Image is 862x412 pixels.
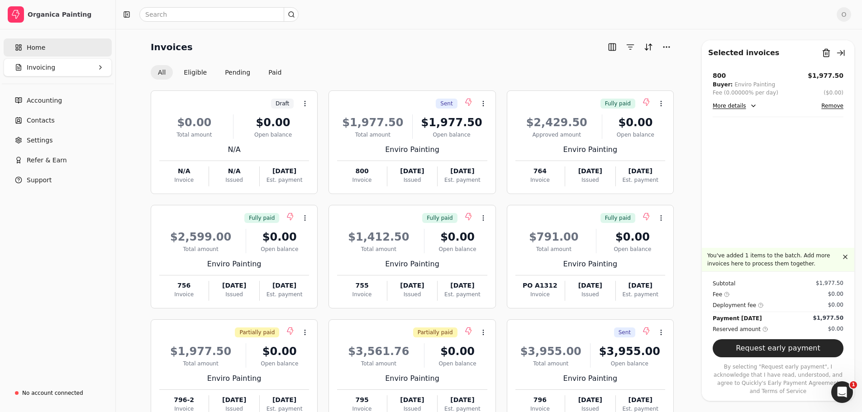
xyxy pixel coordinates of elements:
[440,99,452,108] span: Sent
[159,290,209,298] div: Invoice
[600,229,665,245] div: $0.00
[438,166,487,176] div: [DATE]
[27,96,62,105] span: Accounting
[619,328,631,336] span: Sent
[616,395,665,405] div: [DATE]
[27,136,52,145] span: Settings
[713,71,726,81] div: 800
[565,166,615,176] div: [DATE]
[337,131,408,139] div: Total amount
[151,65,289,80] div: Invoice filter options
[250,360,309,368] div: Open balance
[813,314,843,322] div: $1,977.50
[515,176,565,184] div: Invoice
[713,279,735,288] div: Subtotal
[260,290,309,298] div: Est. payment
[606,131,665,139] div: Open balance
[337,166,386,176] div: 800
[416,114,487,131] div: $1,977.50
[159,395,209,405] div: 796-2
[713,325,768,334] div: Reserved amount
[565,176,615,184] div: Issued
[515,229,592,245] div: $791.00
[260,166,309,176] div: [DATE]
[594,343,665,360] div: $3,955.00
[250,229,309,245] div: $0.00
[337,395,386,405] div: 795
[438,281,487,290] div: [DATE]
[159,360,242,368] div: Total amount
[515,144,665,155] div: Enviro Painting
[159,114,229,131] div: $0.00
[337,360,420,368] div: Total amount
[250,343,309,360] div: $0.00
[159,281,209,290] div: 756
[438,290,487,298] div: Est. payment
[515,166,565,176] div: 764
[4,111,112,129] a: Contacts
[209,166,259,176] div: N/A
[159,166,209,176] div: N/A
[151,40,193,54] h2: Invoices
[4,58,112,76] button: Invoicing
[239,328,275,336] span: Partially paid
[428,229,487,245] div: $0.00
[237,131,310,139] div: Open balance
[515,114,598,131] div: $2,429.50
[209,281,259,290] div: [DATE]
[616,176,665,184] div: Est. payment
[565,281,615,290] div: [DATE]
[713,100,757,111] button: More details
[659,40,674,54] button: More
[337,229,420,245] div: $1,412.50
[427,214,452,222] span: Fully paid
[418,328,453,336] span: Partially paid
[808,71,843,81] button: $1,977.50
[821,100,843,111] button: Remove
[159,176,209,184] div: Invoice
[708,47,779,58] div: Selected invoices
[837,7,851,22] button: O
[218,65,257,80] button: Pending
[27,63,55,72] span: Invoicing
[4,385,112,401] a: No account connected
[260,176,309,184] div: Est. payment
[616,281,665,290] div: [DATE]
[337,245,420,253] div: Total amount
[159,144,309,155] div: N/A
[151,65,173,80] button: All
[139,7,299,22] input: Search
[28,10,108,19] div: Organica Painting
[828,301,843,309] div: $0.00
[616,290,665,298] div: Est. payment
[27,175,52,185] span: Support
[261,65,289,80] button: Paid
[600,245,665,253] div: Open balance
[824,89,843,97] button: ($0.00)
[27,156,67,165] span: Refer & Earn
[641,40,656,54] button: Sort
[260,395,309,405] div: [DATE]
[337,144,487,155] div: Enviro Painting
[850,381,857,388] span: 1
[176,65,214,80] button: Eligible
[4,91,112,109] a: Accounting
[4,131,112,149] a: Settings
[22,389,83,397] div: No account connected
[605,99,631,108] span: Fully paid
[337,290,386,298] div: Invoice
[209,395,259,405] div: [DATE]
[387,395,437,405] div: [DATE]
[515,395,565,405] div: 796
[27,43,45,52] span: Home
[515,343,586,360] div: $3,955.00
[337,373,487,384] div: Enviro Painting
[337,281,386,290] div: 755
[27,116,55,125] span: Contacts
[594,360,665,368] div: Open balance
[209,290,259,298] div: Issued
[428,360,487,368] div: Open balance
